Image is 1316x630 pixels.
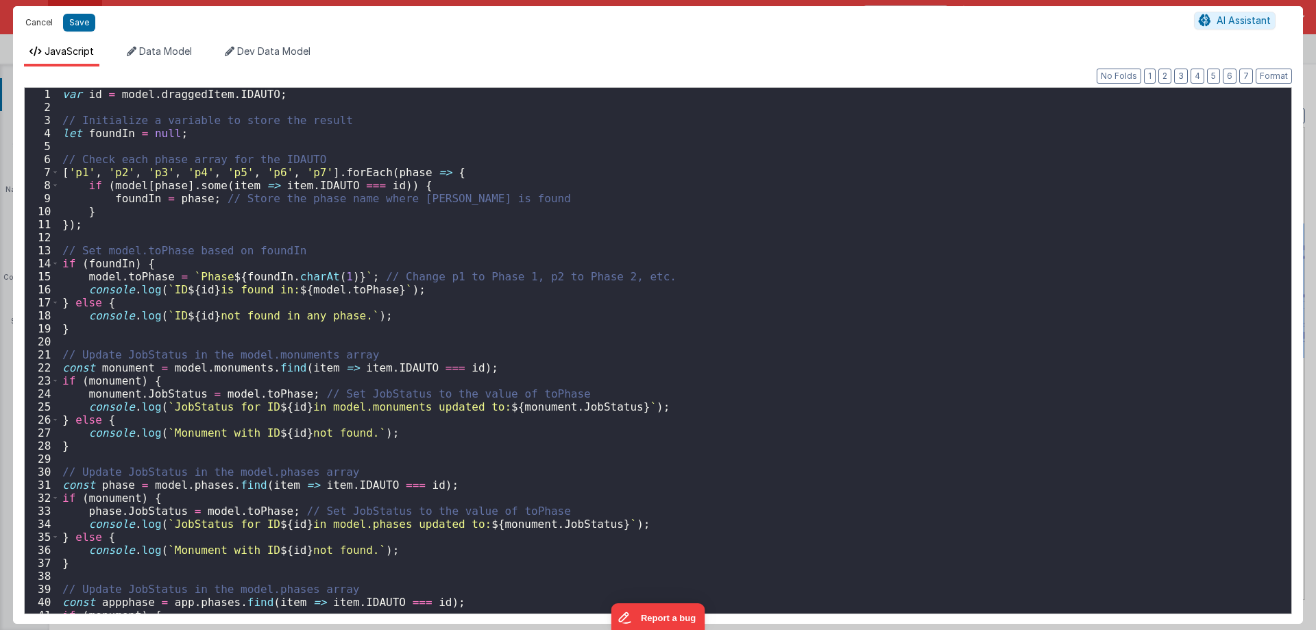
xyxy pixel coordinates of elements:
button: 3 [1174,69,1188,84]
div: 21 [25,348,60,361]
button: No Folds [1097,69,1141,84]
div: 14 [25,257,60,270]
div: 27 [25,426,60,439]
div: 41 [25,609,60,622]
div: 10 [25,205,60,218]
div: 20 [25,335,60,348]
button: Save [63,14,95,32]
button: 4 [1191,69,1204,84]
div: 22 [25,361,60,374]
div: 6 [25,153,60,166]
div: 39 [25,583,60,596]
div: 11 [25,218,60,231]
div: 34 [25,518,60,531]
div: 7 [25,166,60,179]
div: 18 [25,309,60,322]
div: 4 [25,127,60,140]
span: AI Assistant [1217,14,1271,26]
div: 33 [25,505,60,518]
div: 32 [25,492,60,505]
div: 30 [25,465,60,478]
div: 31 [25,478,60,492]
div: 19 [25,322,60,335]
div: 29 [25,452,60,465]
div: 9 [25,192,60,205]
div: 12 [25,231,60,244]
div: 1 [25,88,60,101]
div: 23 [25,374,60,387]
span: JavaScript [45,45,94,57]
div: 37 [25,557,60,570]
div: 24 [25,387,60,400]
div: 38 [25,570,60,583]
span: Data Model [139,45,192,57]
button: 7 [1239,69,1253,84]
div: 25 [25,400,60,413]
div: 2 [25,101,60,114]
button: 6 [1223,69,1236,84]
button: 1 [1144,69,1156,84]
button: AI Assistant [1194,12,1276,29]
button: 2 [1158,69,1171,84]
div: 16 [25,283,60,296]
div: 35 [25,531,60,544]
div: 15 [25,270,60,283]
button: Format [1256,69,1292,84]
div: 5 [25,140,60,153]
div: 40 [25,596,60,609]
div: 13 [25,244,60,257]
div: 3 [25,114,60,127]
div: 36 [25,544,60,557]
div: 26 [25,413,60,426]
div: 8 [25,179,60,192]
div: 28 [25,439,60,452]
button: Cancel [19,13,60,32]
div: 17 [25,296,60,309]
button: 5 [1207,69,1220,84]
span: Dev Data Model [237,45,310,57]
